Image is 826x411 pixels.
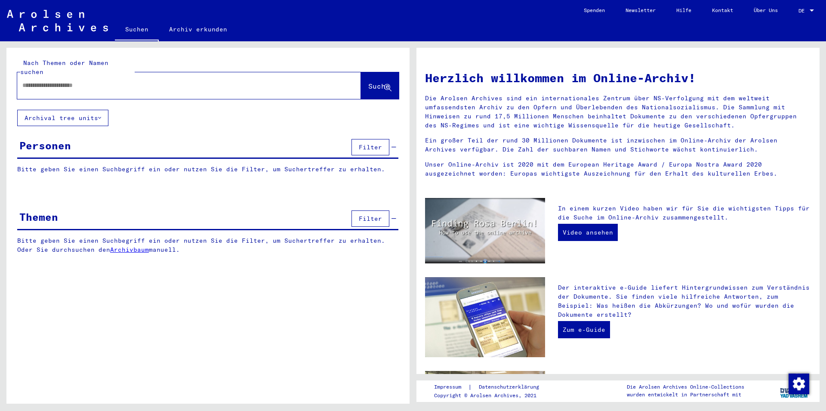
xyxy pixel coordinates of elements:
a: Datenschutzerklärung [472,383,549,392]
span: Filter [359,215,382,222]
h1: Herzlich willkommen im Online-Archiv! [425,69,811,87]
img: Arolsen_neg.svg [7,10,108,31]
p: Copyright © Arolsen Archives, 2021 [434,392,549,399]
img: Zustimmung ändern [789,374,809,394]
p: Unser Online-Archiv ist 2020 mit dem European Heritage Award / Europa Nostra Award 2020 ausgezeic... [425,160,811,178]
div: Themen [19,209,58,225]
span: Filter [359,143,382,151]
span: DE [798,8,808,14]
div: | [434,383,549,392]
mat-label: Nach Themen oder Namen suchen [20,59,108,76]
div: Personen [19,138,71,153]
a: Video ansehen [558,224,618,241]
button: Suche [361,72,399,99]
p: Die Arolsen Archives Online-Collections [627,383,744,391]
button: Filter [351,210,389,227]
p: Die Arolsen Archives sind ein internationales Zentrum über NS-Verfolgung mit dem weltweit umfasse... [425,94,811,130]
a: Impressum [434,383,468,392]
p: Der interaktive e-Guide liefert Hintergrundwissen zum Verständnis der Dokumente. Sie finden viele... [558,283,811,319]
p: Ein großer Teil der rund 30 Millionen Dokumente ist inzwischen im Online-Archiv der Arolsen Archi... [425,136,811,154]
img: video.jpg [425,198,545,263]
p: Bitte geben Sie einen Suchbegriff ein oder nutzen Sie die Filter, um Suchertreffer zu erhalten. O... [17,236,399,254]
p: wurden entwickelt in Partnerschaft mit [627,391,744,399]
span: Suche [368,82,390,90]
p: Bitte geben Sie einen Suchbegriff ein oder nutzen Sie die Filter, um Suchertreffer zu erhalten. [17,165,398,174]
p: In einem kurzen Video haben wir für Sie die wichtigsten Tipps für die Suche im Online-Archiv zusa... [558,204,811,222]
a: Archivbaum [110,246,149,253]
a: Zum e-Guide [558,321,610,338]
a: Suchen [115,19,159,41]
button: Filter [351,139,389,155]
button: Archival tree units [17,110,108,126]
img: yv_logo.png [778,380,811,402]
img: eguide.jpg [425,277,545,357]
a: Archiv erkunden [159,19,237,40]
